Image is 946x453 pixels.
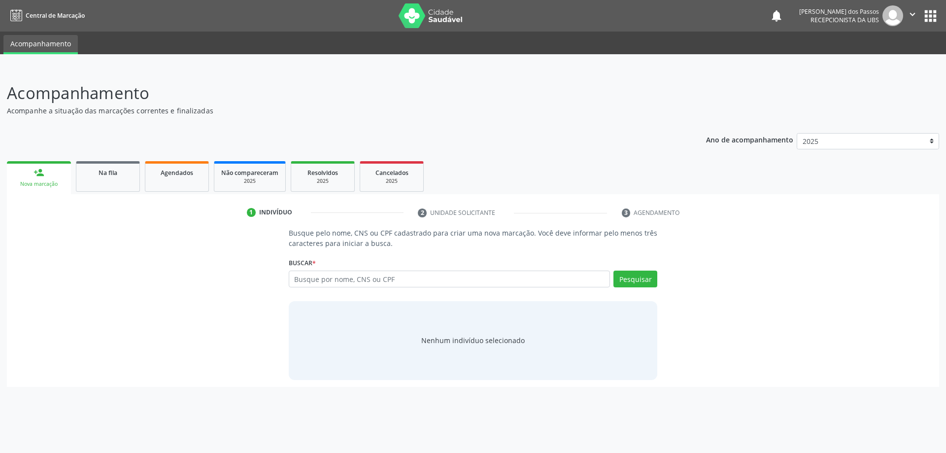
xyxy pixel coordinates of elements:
div: 2025 [221,177,278,185]
span: Agendados [161,169,193,177]
span: Resolvidos [307,169,338,177]
button: Pesquisar [613,271,657,287]
input: Busque por nome, CNS ou CPF [289,271,610,287]
div: Nova marcação [14,180,64,188]
i:  [907,9,918,20]
div: 2025 [367,177,416,185]
span: Não compareceram [221,169,278,177]
div: person_add [34,167,44,178]
div: [PERSON_NAME] dos Passos [799,7,879,16]
button: notifications [770,9,783,23]
div: Nenhum indivíduo selecionado [421,335,525,346]
div: 1 [247,208,256,217]
div: 2025 [298,177,347,185]
span: Recepcionista da UBS [811,16,879,24]
label: Buscar [289,255,316,271]
span: Na fila [99,169,117,177]
div: Indivíduo [259,208,292,217]
span: Central de Marcação [26,11,85,20]
a: Acompanhamento [3,35,78,54]
span: Cancelados [375,169,408,177]
button:  [903,5,922,26]
p: Acompanhamento [7,81,659,105]
p: Busque pelo nome, CNS ou CPF cadastrado para criar uma nova marcação. Você deve informar pelo men... [289,228,658,248]
p: Acompanhe a situação das marcações correntes e finalizadas [7,105,659,116]
img: img [882,5,903,26]
a: Central de Marcação [7,7,85,24]
button: apps [922,7,939,25]
p: Ano de acompanhamento [706,133,793,145]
